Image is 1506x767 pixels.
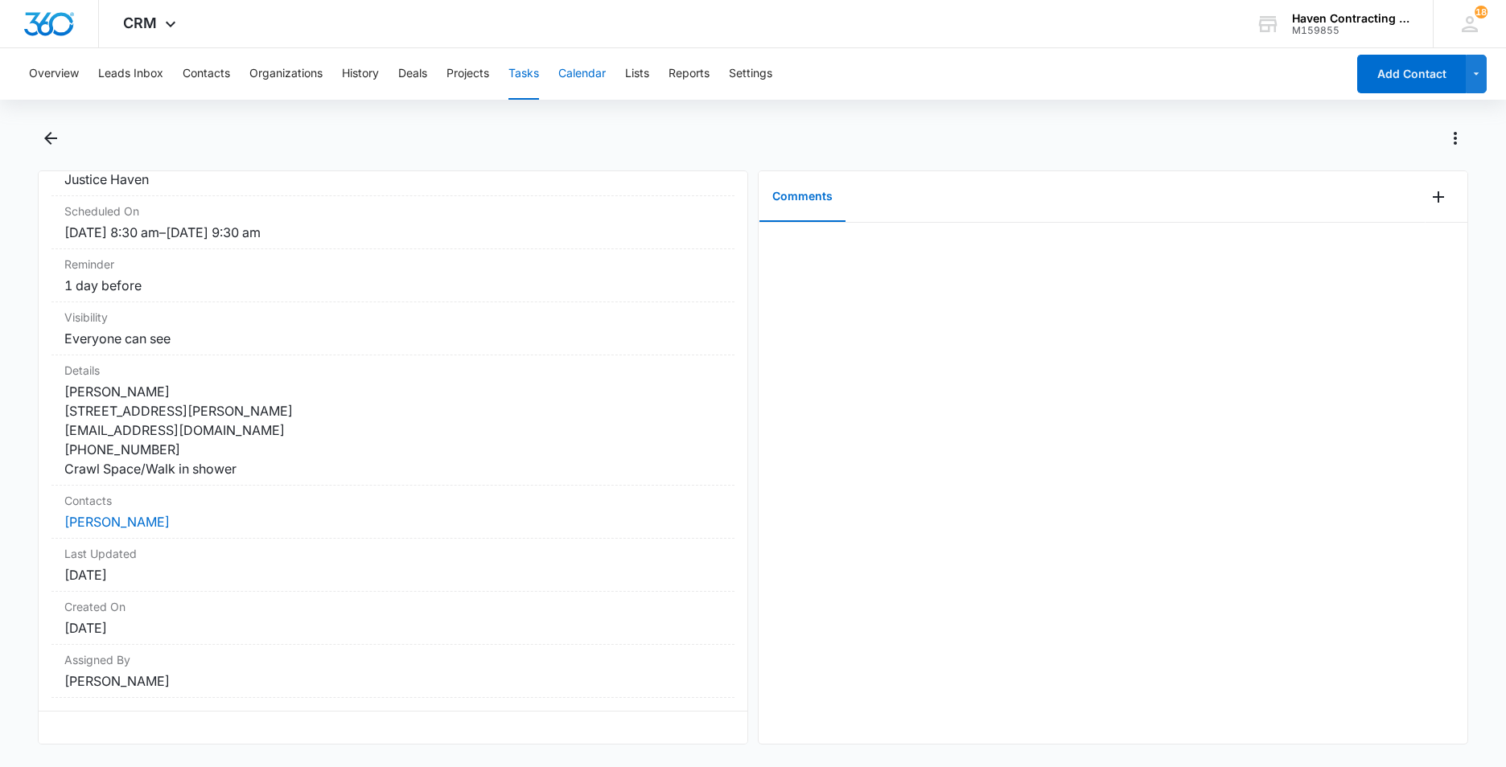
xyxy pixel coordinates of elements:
div: Assigned By[PERSON_NAME] [51,645,734,698]
dd: [PERSON_NAME] [STREET_ADDRESS][PERSON_NAME] [EMAIL_ADDRESS][DOMAIN_NAME] [PHONE_NUMBER] Crawl Spa... [64,382,722,478]
dt: Assigned By [64,651,722,668]
dt: Visibility [64,309,722,326]
div: Contacts[PERSON_NAME] [51,486,734,539]
dd: [DATE] [64,618,722,638]
dt: Last Updated [64,545,722,562]
button: Add Contact [1357,55,1466,93]
div: notifications count [1475,6,1487,18]
dd: [DATE] [64,565,722,584]
dt: Reminder [64,256,722,273]
button: Deals [398,48,427,100]
dt: Contacts [64,492,722,509]
dt: Created On [64,598,722,615]
button: Tasks [508,48,539,100]
button: Settings [729,48,772,100]
button: History [342,48,379,100]
dt: Scheduled On [64,203,722,219]
div: Last Updated[DATE] [51,539,734,592]
div: VisibilityEveryone can see [51,302,734,355]
div: Reminder1 day before [51,249,734,302]
button: Organizations [249,48,323,100]
button: Lists [625,48,649,100]
span: 18 [1475,6,1487,18]
button: Actions [1442,125,1468,151]
button: Comments [759,172,846,222]
button: Projects [446,48,489,100]
button: Add Comment [1426,184,1451,210]
dd: [DATE] 8:30 am – [DATE] 9:30 am [64,223,722,242]
button: Overview [29,48,79,100]
dd: 1 day before [64,276,722,295]
dd: Justice Haven [64,170,722,189]
span: CRM [123,14,157,31]
dd: Everyone can see [64,329,722,348]
div: account id [1292,25,1409,36]
button: Back [38,125,63,151]
div: Created On[DATE] [51,592,734,645]
dt: Details [64,362,722,379]
dd: [PERSON_NAME] [64,671,722,691]
button: Reports [669,48,710,100]
button: Leads Inbox [98,48,163,100]
div: account name [1292,12,1409,25]
button: Contacts [183,48,230,100]
button: Calendar [558,48,606,100]
a: [PERSON_NAME] [64,514,170,530]
div: Details[PERSON_NAME] [STREET_ADDRESS][PERSON_NAME] [EMAIL_ADDRESS][DOMAIN_NAME] [PHONE_NUMBER] Cr... [51,355,734,486]
div: Scheduled On[DATE] 8:30 am–[DATE] 9:30 am [51,196,734,249]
